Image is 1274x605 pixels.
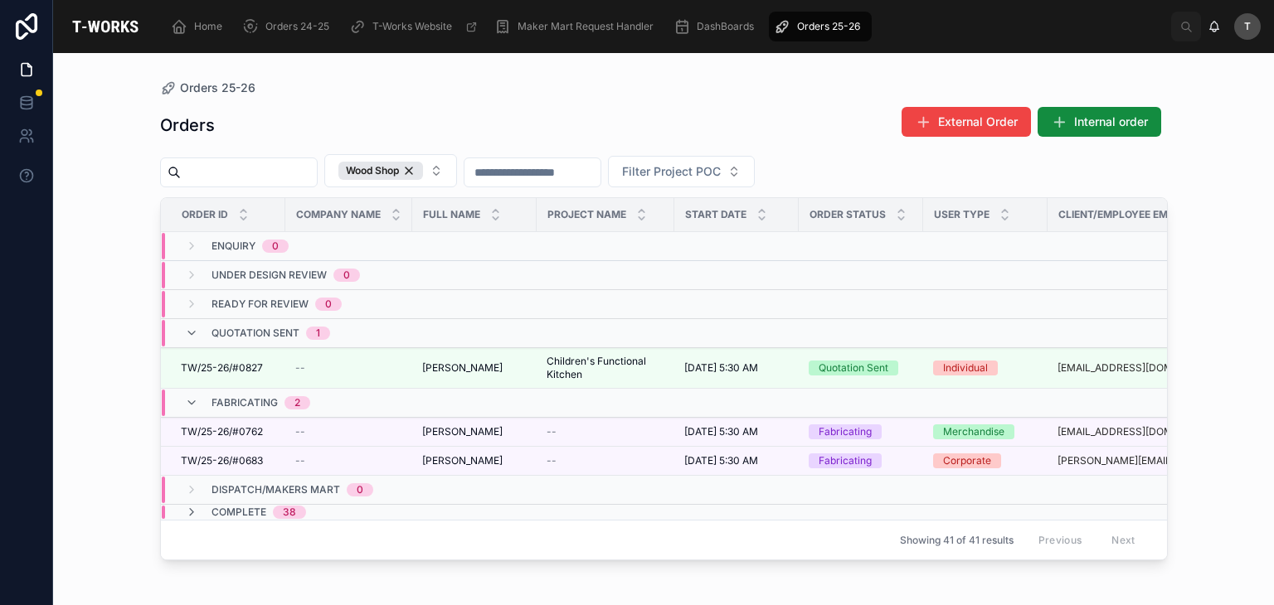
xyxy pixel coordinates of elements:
[212,396,278,409] span: Fabricating
[422,454,503,467] span: [PERSON_NAME]
[943,424,1004,439] div: Merchandise
[1058,454,1205,467] a: [PERSON_NAME][EMAIL_ADDRESS][DOMAIN_NAME]
[943,453,991,468] div: Corporate
[819,453,872,468] div: Fabricating
[810,208,886,221] span: Order Status
[900,534,1014,547] span: Showing 41 of 41 results
[422,361,527,375] a: [PERSON_NAME]
[181,425,263,438] span: TW/25-26/#0762
[547,425,557,438] span: --
[294,396,300,409] div: 2
[518,20,654,33] span: Maker Mart Request Handler
[423,208,480,221] span: Full Name
[933,453,1038,468] a: Corporate
[1074,114,1148,130] span: Internal order
[212,483,340,496] span: Dispatch/Makers Mart
[547,454,557,467] span: --
[325,298,332,311] div: 0
[809,424,913,439] a: Fabricating
[547,355,664,381] a: Children's Functional Kitchen
[357,483,363,496] div: 0
[1058,425,1205,438] a: [EMAIL_ADDRESS][DOMAIN_NAME]
[66,13,144,40] img: App logo
[338,162,423,180] div: Wood Shop
[684,425,758,438] span: [DATE] 5:30 AM
[181,454,275,467] a: TW/25-26/#0683
[684,361,789,375] a: [DATE] 5:30 AM
[166,12,234,41] a: Home
[684,454,758,467] span: [DATE] 5:30 AM
[422,425,503,438] span: [PERSON_NAME]
[769,12,872,41] a: Orders 25-26
[372,20,452,33] span: T-Works Website
[324,154,457,187] button: Select Button
[1244,20,1251,33] span: T
[422,454,527,467] a: [PERSON_NAME]
[212,240,255,253] span: Enquiry
[181,454,263,467] span: TW/25-26/#0683
[338,162,423,180] button: Unselect WOOD_SHOP
[684,454,789,467] a: [DATE] 5:30 AM
[237,12,341,41] a: Orders 24-25
[819,424,872,439] div: Fabricating
[181,361,263,375] span: TW/25-26/#0827
[295,425,305,438] span: --
[182,208,228,221] span: Order ID
[1058,361,1205,375] a: [EMAIL_ADDRESS][DOMAIN_NAME]
[265,20,329,33] span: Orders 24-25
[547,425,664,438] a: --
[212,298,309,311] span: Ready for Review
[669,12,766,41] a: DashBoards
[943,361,988,375] div: Individual
[295,454,305,467] span: --
[160,114,215,137] h1: Orders
[316,327,320,340] div: 1
[296,208,381,221] span: Company Name
[938,114,1018,130] span: External Order
[547,454,664,467] a: --
[809,453,913,468] a: Fabricating
[212,506,266,519] span: Complete
[295,454,402,467] a: --
[212,327,299,340] span: Quotation Sent
[797,20,860,33] span: Orders 25-26
[622,163,721,180] span: Filter Project POC
[819,361,888,375] div: Quotation Sent
[685,208,746,221] span: Start Date
[160,80,255,96] a: Orders 25-26
[1038,107,1161,137] button: Internal order
[902,107,1031,137] button: External Order
[684,425,789,438] a: [DATE] 5:30 AM
[933,424,1038,439] a: Merchandise
[608,156,755,187] button: Select Button
[934,208,990,221] span: User Type
[422,425,527,438] a: [PERSON_NAME]
[272,240,279,253] div: 0
[212,269,327,282] span: Under Design Review
[295,425,402,438] a: --
[295,361,402,375] a: --
[809,361,913,375] a: Quotation Sent
[181,361,275,375] a: TW/25-26/#0827
[181,425,275,438] a: TW/25-26/#0762
[489,12,665,41] a: Maker Mart Request Handler
[1058,208,1184,221] span: Client/Employee Email
[684,361,758,375] span: [DATE] 5:30 AM
[295,361,305,375] span: --
[180,80,255,96] span: Orders 25-26
[343,269,350,282] div: 0
[422,361,503,375] span: [PERSON_NAME]
[283,506,296,519] div: 38
[194,20,222,33] span: Home
[933,361,1038,375] a: Individual
[158,8,1171,45] div: scrollable content
[344,12,486,41] a: T-Works Website
[547,208,626,221] span: Project Name
[697,20,754,33] span: DashBoards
